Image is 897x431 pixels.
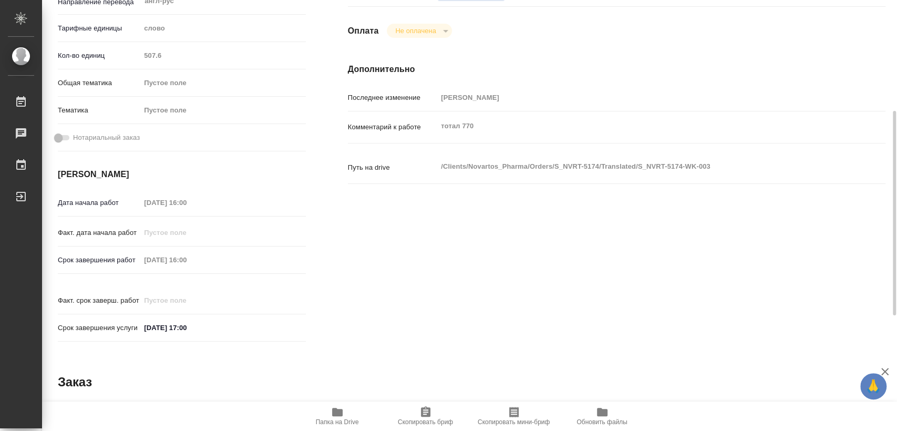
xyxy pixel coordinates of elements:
span: Скопировать мини-бриф [478,418,550,426]
button: Не оплачена [392,26,439,35]
p: Дата начала работ [58,198,140,208]
button: Папка на Drive [293,402,382,431]
div: слово [140,19,305,37]
p: Факт. дата начала работ [58,228,140,238]
div: Пустое поле [144,105,293,116]
input: Пустое поле [140,252,232,268]
div: Пустое поле [140,101,305,119]
span: 🙏 [864,375,882,397]
button: Обновить файлы [558,402,646,431]
p: Последнее изменение [348,93,438,103]
input: ✎ Введи что-нибудь [140,320,232,335]
input: Пустое поле [140,225,232,240]
span: Обновить файлы [576,418,627,426]
input: Пустое поле [437,90,840,105]
p: Кол-во единиц [58,50,140,61]
p: Срок завершения работ [58,255,140,265]
div: Не оплачена [387,24,451,38]
button: Скопировать мини-бриф [470,402,558,431]
textarea: тотал 770 [437,117,840,135]
span: Нотариальный заказ [73,132,140,143]
p: Общая тематика [58,78,140,88]
p: Тарифные единицы [58,23,140,34]
button: Скопировать бриф [382,402,470,431]
span: Скопировать бриф [398,418,453,426]
p: Срок завершения услуги [58,323,140,333]
input: Пустое поле [140,195,232,210]
p: Факт. срок заверш. работ [58,295,140,306]
h4: [PERSON_NAME] [58,168,306,181]
div: Пустое поле [144,78,293,88]
span: Папка на Drive [316,418,359,426]
p: Путь на drive [348,162,438,173]
input: Пустое поле [140,48,305,63]
textarea: /Clients/Novartos_Pharma/Orders/S_NVRT-5174/Translated/S_NVRT-5174-WK-003 [437,158,840,176]
div: Пустое поле [140,74,305,92]
button: 🙏 [860,373,886,399]
h4: Дополнительно [348,63,885,76]
h2: Заказ [58,374,92,391]
p: Комментарий к работе [348,122,438,132]
h4: Оплата [348,25,379,37]
p: Тематика [58,105,140,116]
input: Пустое поле [140,293,232,308]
